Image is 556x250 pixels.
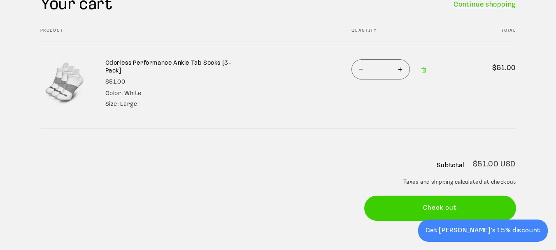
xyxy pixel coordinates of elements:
dt: Color: [105,91,123,97]
span: $51.00 [480,63,516,74]
input: Quantity for Odorless Performance Ankle Tab Socks [3-Pack] [370,59,391,79]
th: Quantity [326,28,463,42]
a: Remove Odorless Performance Ankle Tab Socks [3-Pack] - White / Large [416,61,432,79]
button: Check out [365,196,516,220]
a: Odorless Performance Ankle Tab Socks [3-Pack] [105,59,235,75]
dd: White [124,91,142,97]
h2: Subtotal [437,162,464,169]
div: Get [PERSON_NAME]'s 15% discount [426,225,540,236]
dd: Large [120,101,137,107]
dt: Size: [105,101,119,107]
img: Odorless Performance Ankle Tab Socks [3-Pack] [40,59,88,107]
th: Product [40,28,326,42]
th: Total [463,28,516,42]
small: Taxes and shipping calculated at checkout [365,178,516,187]
p: $51.00 USD [473,161,516,169]
div: $51.00 [105,78,235,87]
